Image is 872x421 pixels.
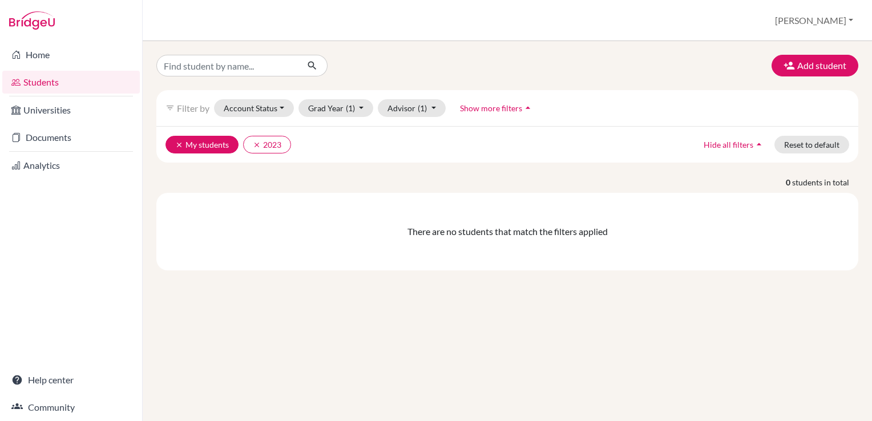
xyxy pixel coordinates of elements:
button: Grad Year(1) [298,99,374,117]
a: Home [2,43,140,66]
span: Show more filters [460,103,522,113]
button: Account Status [214,99,294,117]
input: Find student by name... [156,55,298,76]
span: students in total [792,176,858,188]
button: clear2023 [243,136,291,153]
span: (1) [418,103,427,113]
span: Hide all filters [704,140,753,149]
i: filter_list [165,103,175,112]
img: Bridge-U [9,11,55,30]
a: Documents [2,126,140,149]
button: Show more filtersarrow_drop_up [450,99,543,117]
i: arrow_drop_up [753,139,765,150]
button: clearMy students [165,136,239,153]
i: clear [253,141,261,149]
div: There are no students that match the filters applied [165,225,849,238]
a: Universities [2,99,140,122]
span: Filter by [177,103,209,114]
button: Advisor(1) [378,99,446,117]
span: (1) [346,103,355,113]
a: Help center [2,369,140,391]
button: Reset to default [774,136,849,153]
button: [PERSON_NAME] [770,10,858,31]
button: Add student [772,55,858,76]
strong: 0 [786,176,792,188]
button: Hide all filtersarrow_drop_up [694,136,774,153]
i: arrow_drop_up [522,102,534,114]
a: Analytics [2,154,140,177]
a: Students [2,71,140,94]
a: Community [2,396,140,419]
i: clear [175,141,183,149]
